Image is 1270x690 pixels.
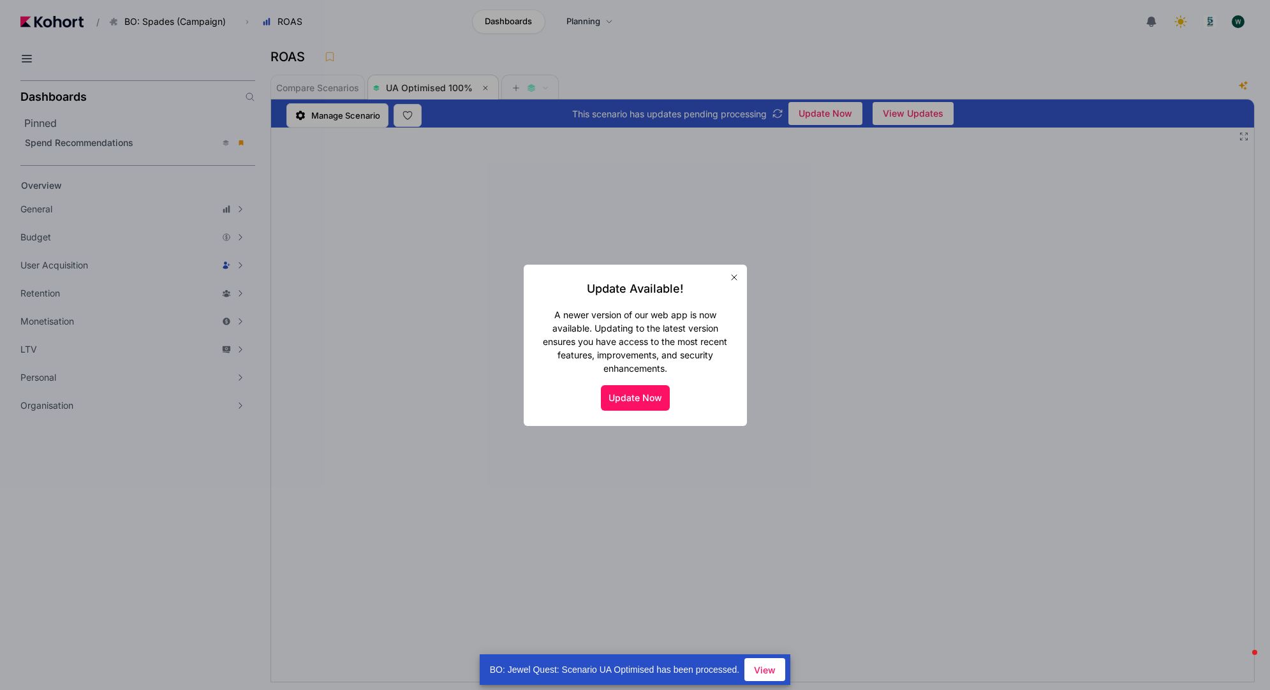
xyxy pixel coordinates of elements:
[1227,647,1257,677] iframe: Intercom live chat
[754,663,776,677] span: View
[480,654,744,685] div: BO: Jewel Quest: Scenario UA Optimised has been processed.
[587,280,683,298] h2: Update Available!
[539,308,732,375] div: A newer version of our web app is now available. Updating to the latest version ensures you have ...
[744,658,785,681] button: View
[601,385,670,411] button: Update Now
